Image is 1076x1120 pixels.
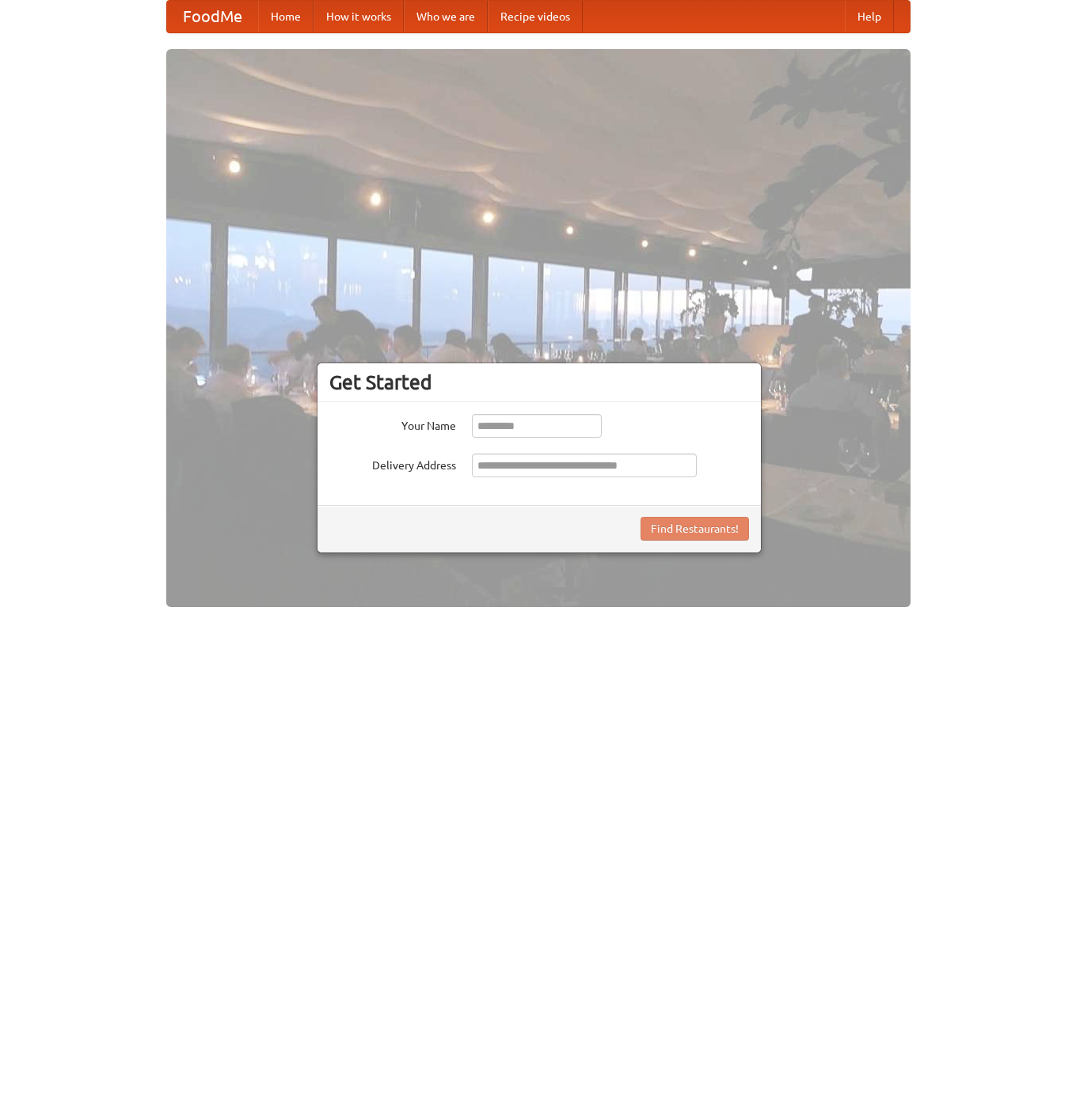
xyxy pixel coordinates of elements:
[258,1,314,32] a: Home
[329,414,456,434] label: Your Name
[404,1,488,32] a: Who we are
[167,1,258,32] a: FoodMe
[329,370,749,394] h3: Get Started
[845,1,894,32] a: Help
[314,1,404,32] a: How it works
[488,1,583,32] a: Recipe videos
[329,454,456,473] label: Delivery Address
[641,517,749,541] button: Find Restaurants!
